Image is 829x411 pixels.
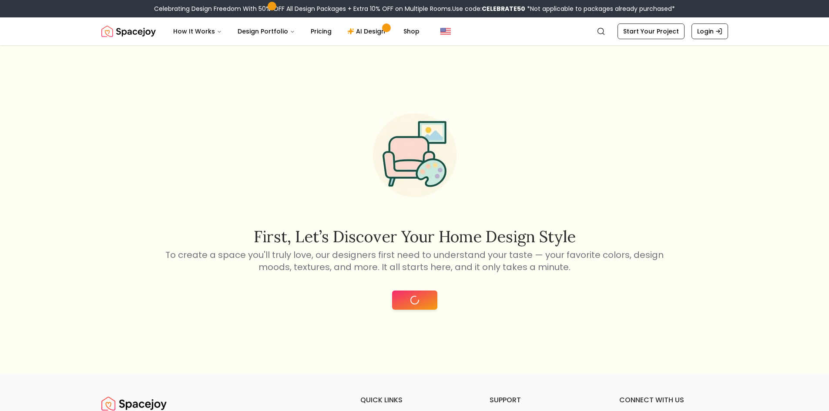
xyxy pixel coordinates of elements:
[396,23,426,40] a: Shop
[166,23,229,40] button: How It Works
[154,4,675,13] div: Celebrating Design Freedom With 50% OFF All Design Packages + Extra 10% OFF on Multiple Rooms.
[101,23,156,40] img: Spacejoy Logo
[164,249,665,273] p: To create a space you'll truly love, our designers first need to understand your taste — your fav...
[164,228,665,245] h2: First, let’s discover your home design style
[340,23,395,40] a: AI Design
[360,395,469,405] h6: quick links
[440,26,451,37] img: United States
[490,395,598,405] h6: support
[618,23,685,39] a: Start Your Project
[166,23,426,40] nav: Main
[619,395,728,405] h6: connect with us
[101,23,156,40] a: Spacejoy
[359,100,470,211] img: Start Style Quiz Illustration
[482,4,525,13] b: CELEBRATE50
[691,23,728,39] a: Login
[101,17,728,45] nav: Global
[231,23,302,40] button: Design Portfolio
[452,4,525,13] span: Use code:
[525,4,675,13] span: *Not applicable to packages already purchased*
[304,23,339,40] a: Pricing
